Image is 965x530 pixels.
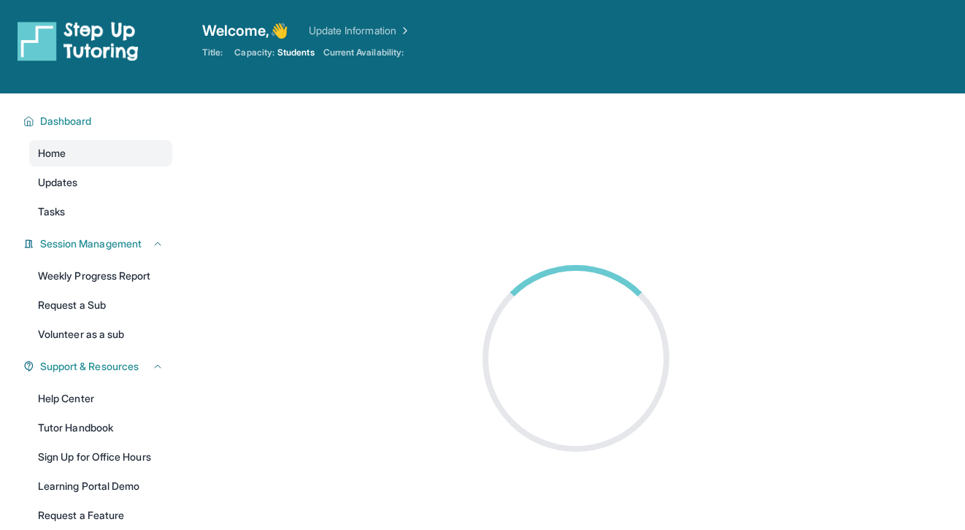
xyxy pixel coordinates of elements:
a: Tasks [29,199,172,225]
img: logo [18,20,139,61]
a: Request a Feature [29,502,172,529]
button: Session Management [34,237,164,251]
a: Update Information [309,23,411,38]
a: Tutor Handbook [29,415,172,441]
button: Support & Resources [34,359,164,374]
span: Students [277,47,315,58]
span: Tasks [38,204,65,219]
span: Capacity: [234,47,274,58]
span: Support & Resources [40,359,139,374]
span: Session Management [40,237,142,251]
a: Home [29,140,172,166]
span: Home [38,146,66,161]
a: Help Center [29,385,172,412]
span: Title: [202,47,223,58]
span: Current Availability: [323,47,404,58]
span: Updates [38,175,78,190]
a: Volunteer as a sub [29,321,172,347]
img: Chevron Right [396,23,411,38]
button: Dashboard [34,114,164,128]
a: Sign Up for Office Hours [29,444,172,470]
a: Updates [29,169,172,196]
a: Weekly Progress Report [29,263,172,289]
span: Welcome, 👋 [202,20,288,41]
span: Dashboard [40,114,92,128]
a: Learning Portal Demo [29,473,172,499]
a: Request a Sub [29,292,172,318]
